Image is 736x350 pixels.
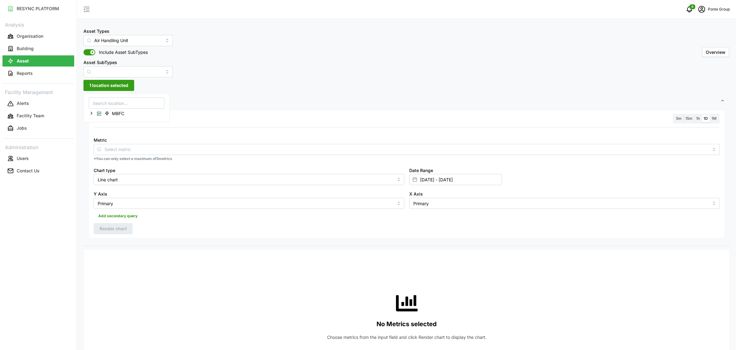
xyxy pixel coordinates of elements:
[83,28,109,35] label: Asset Types
[97,112,101,116] span: Select MBFC
[2,43,74,54] button: Building
[2,55,74,67] a: Asset
[2,142,74,151] p: Administration
[17,45,34,52] p: Building
[17,100,29,106] p: Alerts
[2,20,74,29] p: Analysis
[676,116,682,121] span: 5m
[94,137,107,144] label: Metric
[685,116,692,121] span: 15m
[2,165,74,177] a: Contact Us
[2,42,74,55] a: Building
[708,6,730,12] p: Ponte Group
[102,110,129,117] span: MBFC
[83,93,730,109] button: Settings
[409,191,423,197] label: X Axis
[94,156,720,162] p: *You can only select a maximum of 5 metrics
[2,31,74,42] button: Organisation
[17,155,29,162] p: Users
[89,80,128,91] span: 1 location selected
[17,6,59,12] p: RESYNC PLATFORM
[100,223,127,234] span: Render chart
[17,70,33,76] p: Reports
[2,55,74,67] button: Asset
[17,168,40,174] p: Contact Us
[409,198,720,209] input: Select X axis
[17,113,44,119] p: Facility Team
[2,97,74,110] a: Alerts
[696,116,700,121] span: 1h
[704,116,708,121] span: 1D
[2,68,74,79] button: Reports
[377,319,437,329] p: No Metrics selected
[98,212,138,220] span: Add secondary query
[17,125,27,131] p: Jobs
[94,198,404,209] input: Select Y axis
[94,174,404,185] input: Select chart type
[2,98,74,109] button: Alerts
[706,50,725,55] span: Overview
[2,122,74,135] a: Jobs
[2,165,74,176] button: Contact Us
[88,93,720,109] span: Settings
[94,191,107,197] label: Y Axis
[2,3,74,14] button: RESYNC PLATFORM
[104,146,709,153] input: Select metric
[83,93,170,122] div: 1 location selected
[683,3,696,15] button: notifications
[112,110,124,117] span: MBFC
[83,108,730,246] div: Settings
[2,123,74,134] button: Jobs
[94,211,142,221] button: Add secondary query
[83,80,134,91] button: 1 location selected
[94,167,115,174] label: Chart type
[83,59,117,66] label: Asset SubTypes
[696,3,708,15] button: schedule
[2,110,74,122] button: Facility Team
[2,30,74,42] a: Organisation
[17,58,29,64] p: Asset
[95,49,148,55] span: Include Asset SubTypes
[94,223,133,234] button: Render chart
[17,33,43,39] p: Organisation
[2,153,74,164] button: Users
[2,152,74,165] a: Users
[409,174,502,185] input: Select date range
[89,97,164,109] input: Search location...
[712,116,717,121] span: 1M
[691,5,693,9] span: 0
[2,67,74,80] a: Reports
[327,334,487,340] p: Choose metrics from the input field and click Render chart to display the chart.
[2,87,74,96] p: Facility Management
[2,2,74,15] a: RESYNC PLATFORM
[409,167,433,174] label: Date Range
